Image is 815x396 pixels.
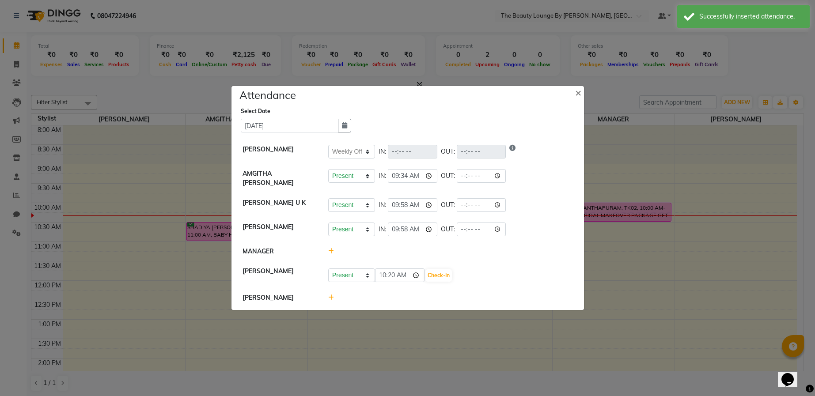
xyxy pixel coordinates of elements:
button: Check-In [425,269,452,282]
div: [PERSON_NAME] U K [236,198,322,212]
input: Select date [241,119,338,132]
span: IN: [379,225,386,234]
div: AMGITHA [PERSON_NAME] [236,169,322,188]
div: [PERSON_NAME] [236,145,322,158]
div: MANAGER [236,247,322,256]
button: Close [568,80,590,105]
span: IN: [379,171,386,181]
div: Successfully inserted attendance. [699,12,803,21]
iframe: chat widget [778,361,806,387]
span: IN: [379,147,386,156]
span: × [575,86,581,99]
div: [PERSON_NAME] [236,267,322,283]
span: OUT: [441,147,455,156]
h4: Attendance [239,87,296,103]
div: [PERSON_NAME] [236,293,322,302]
span: OUT: [441,225,455,234]
label: Select Date [241,107,270,115]
i: Show reason [509,145,516,158]
span: OUT: [441,200,455,210]
div: [PERSON_NAME] [236,223,322,236]
span: OUT: [441,171,455,181]
span: IN: [379,200,386,210]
